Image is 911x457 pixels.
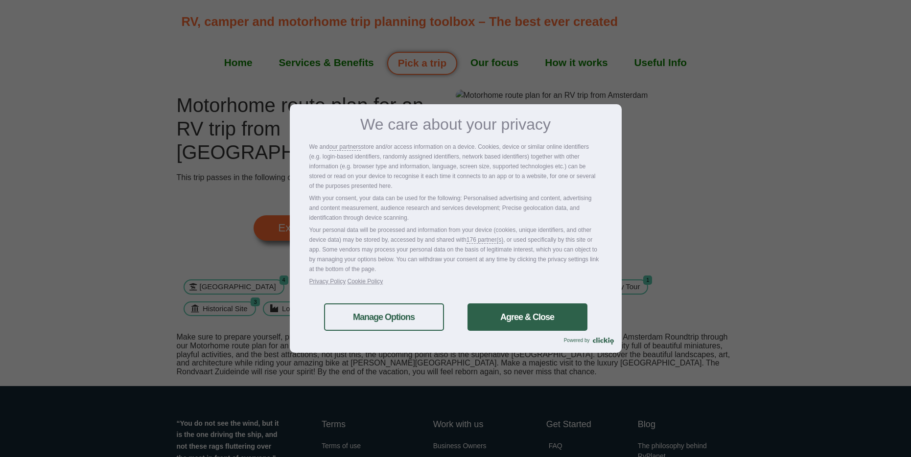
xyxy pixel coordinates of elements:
a: Privacy Policy [309,278,346,285]
p: With your consent, your data can be used for the following: Personalised advertising and content,... [309,193,602,223]
p: We and store and/or access information on a device. Cookies, device or similar online identifiers... [309,142,602,191]
h3: We care about your privacy [309,116,602,132]
p: Your personal data will be processed and information from your device (cookies, unique identifier... [309,225,602,274]
a: Manage Options [324,303,444,331]
a: Agree & Close [467,303,587,331]
a: our partners [329,142,361,152]
a: Cookie Policy [348,278,383,285]
a: 176 partner(s) [467,235,503,245]
span: Powered by [564,338,593,343]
